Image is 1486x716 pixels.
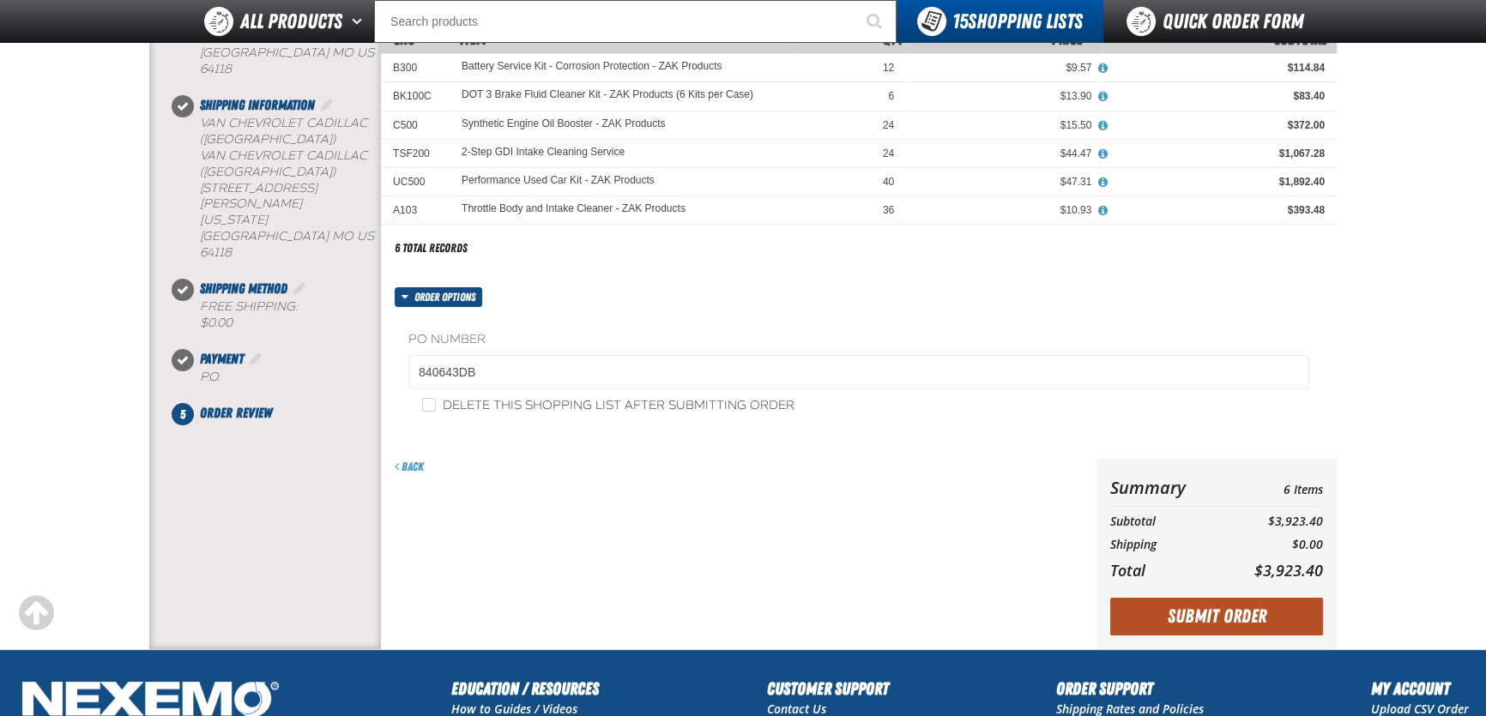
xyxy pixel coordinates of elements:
[183,95,381,279] li: Shipping Information. Step 2 of 5. Completed
[1115,118,1325,132] div: $372.00
[1052,30,1083,48] span: Price
[1091,203,1114,219] button: View All Prices for Throttle Body and Intake Cleaner - ZAK Products
[889,90,895,102] span: 6
[200,351,244,367] span: Payment
[1056,676,1204,701] h2: Order Support
[1110,557,1222,584] th: Total
[1110,472,1222,502] th: Summary
[918,89,1091,103] div: $13.90
[200,370,381,386] div: P.O.
[462,89,753,101] a: DOT 3 Brake Fluid Cleaner Kit - ZAK Products (6 Kits per Case)
[1110,533,1222,557] th: Shipping
[381,196,450,225] td: A103
[332,45,353,60] span: MO
[918,203,1091,217] div: $10.93
[381,111,450,139] td: C500
[408,332,1309,348] label: PO Number
[200,148,367,179] span: Van Chevrolet Cadillac ([GEOGRAPHIC_DATA])
[918,118,1091,132] div: $15.50
[883,119,894,131] span: 24
[422,398,794,414] label: Delete this shopping list after submitting order
[1222,472,1323,502] td: 6 Items
[200,116,367,147] b: Van Chevrolet Cadillac ([GEOGRAPHIC_DATA])
[240,6,342,37] span: All Products
[451,676,599,701] h2: Education / Resources
[883,176,894,188] span: 40
[394,30,415,48] a: SKU
[17,594,55,632] div: Scroll to the top
[357,229,374,244] span: US
[1222,533,1323,557] td: $0.00
[883,62,894,74] span: 12
[952,9,1083,33] span: Shopping Lists
[918,147,1091,160] div: $44.47
[462,147,625,159] a: 2-Step GDI Intake Cleaning Service
[460,30,486,48] span: Item
[462,175,655,187] a: Performance Used Car Kit - ZAK Products
[1115,175,1325,189] div: $1,892.40
[357,45,374,60] span: US
[183,279,381,349] li: Shipping Method. Step 3 of 5. Completed
[1115,61,1325,75] div: $114.84
[462,203,686,215] a: Throttle Body and Intake Cleaner - ZAK Products
[1091,118,1114,134] button: View All Prices for Synthetic Engine Oil Booster - ZAK Products
[1091,175,1114,190] button: View All Prices for Performance Used Car Kit - ZAK Products
[200,245,232,260] bdo: 64118
[381,54,450,82] td: B300
[1115,147,1325,160] div: $1,067.28
[1371,676,1469,701] h2: My Account
[200,213,329,244] span: [US_STATE][GEOGRAPHIC_DATA]
[918,175,1091,189] div: $47.31
[1115,89,1325,103] div: $83.40
[200,97,315,113] span: Shipping Information
[200,299,381,332] div: Free Shipping:
[1254,560,1323,581] span: $3,923.40
[381,139,450,167] td: TSF200
[395,240,468,256] div: 6 total records
[183,349,381,403] li: Payment. Step 4 of 5. Completed
[1091,147,1114,162] button: View All Prices for 2-Step GDI Intake Cleaning Service
[1222,510,1323,533] td: $3,923.40
[381,168,450,196] td: UC500
[462,118,665,130] a: Synthetic Engine Oil Booster - ZAK Products
[414,287,482,307] span: Order options
[462,61,722,73] a: Battery Service Kit - Corrosion Protection - ZAK Products
[1274,30,1326,48] span: Subtotal
[952,9,968,33] strong: 15
[1110,598,1323,635] button: Submit Order
[883,204,894,216] span: 36
[381,82,450,111] td: BK100C
[1091,89,1114,105] button: View All Prices for DOT 3 Brake Fluid Cleaner Kit - ZAK Products (6 Kits per Case)
[395,460,424,473] a: Back
[395,287,482,307] button: Order options
[318,97,335,113] a: Edit Shipping Information
[172,403,194,425] span: 5
[918,61,1091,75] div: $9.57
[247,351,264,367] a: Edit Payment
[767,676,889,701] h2: Customer Support
[200,405,272,421] span: Order Review
[200,181,317,212] span: [STREET_ADDRESS][PERSON_NAME]
[883,30,904,48] span: Qty
[1091,61,1114,76] button: View All Prices for Battery Service Kit - Corrosion Protection - ZAK Products
[183,403,381,424] li: Order Review. Step 5 of 5. Not Completed
[1110,510,1222,533] th: Subtotal
[1115,203,1325,217] div: $393.48
[332,229,353,244] span: MO
[200,280,287,297] span: Shipping Method
[883,147,894,159] span: 24
[200,29,329,60] span: [US_STATE][GEOGRAPHIC_DATA]
[200,62,232,76] bdo: 64118
[422,398,436,412] input: Delete this shopping list after submitting order
[200,316,233,330] strong: $0.00
[291,280,308,297] a: Edit Shipping Method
